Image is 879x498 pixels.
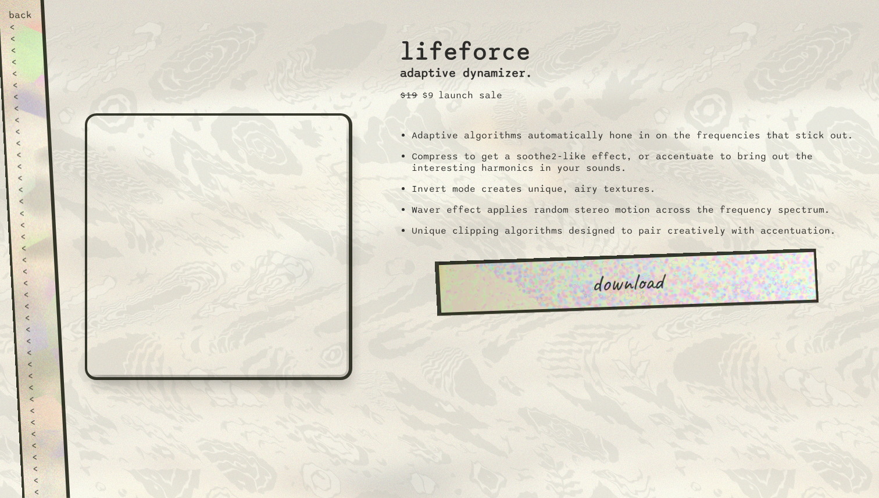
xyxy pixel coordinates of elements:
[27,358,51,370] div: <
[20,230,44,242] div: <
[412,151,865,174] li: Compress to get a soothe2-like effect, or accentuate to bring out the interesting harmonics in yo...
[9,33,33,44] div: <
[15,126,38,137] div: <
[435,248,819,316] a: download
[26,346,50,358] div: <
[438,89,502,101] p: launch sale
[16,160,40,172] div: <
[400,89,417,101] p: $19
[13,102,37,114] div: <
[22,265,45,277] div: <
[412,183,865,195] li: Invert mode creates unique, airy textures.
[11,56,35,67] div: <
[19,207,42,218] div: <
[13,91,37,102] div: <
[33,474,56,486] div: <
[23,288,47,300] div: <
[10,44,34,56] div: <
[412,225,865,237] li: Unique clipping algorithms designed to pair creatively with accentuation.
[21,253,45,265] div: <
[18,195,42,207] div: <
[17,172,41,184] div: <
[20,242,44,253] div: <
[31,439,55,451] div: <
[27,370,51,381] div: <
[17,184,41,195] div: <
[28,393,52,404] div: <
[15,137,39,149] div: <
[30,416,53,428] div: <
[22,277,46,288] div: <
[29,404,53,416] div: <
[26,335,49,346] div: <
[24,311,48,323] div: <
[33,486,57,497] div: <
[32,463,56,474] div: <
[12,79,36,91] div: <
[9,21,33,33] div: <
[412,204,865,216] li: Waver effect applies random stereo motion across the frequency spectrum.
[31,451,55,463] div: <
[19,218,43,230] div: <
[30,428,54,439] div: <
[16,149,40,160] div: <
[85,113,352,380] iframe: lifeforce
[28,381,52,393] div: <
[12,67,35,79] div: <
[400,66,533,80] h3: adaptive dynamizer.
[24,300,48,311] div: <
[422,89,434,101] p: $9
[8,9,32,21] div: back
[400,25,533,66] h2: lifeforce
[14,114,38,126] div: <
[412,130,865,141] li: Adaptive algorithms automatically hone in on the frequencies that stick out.
[25,323,49,335] div: <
